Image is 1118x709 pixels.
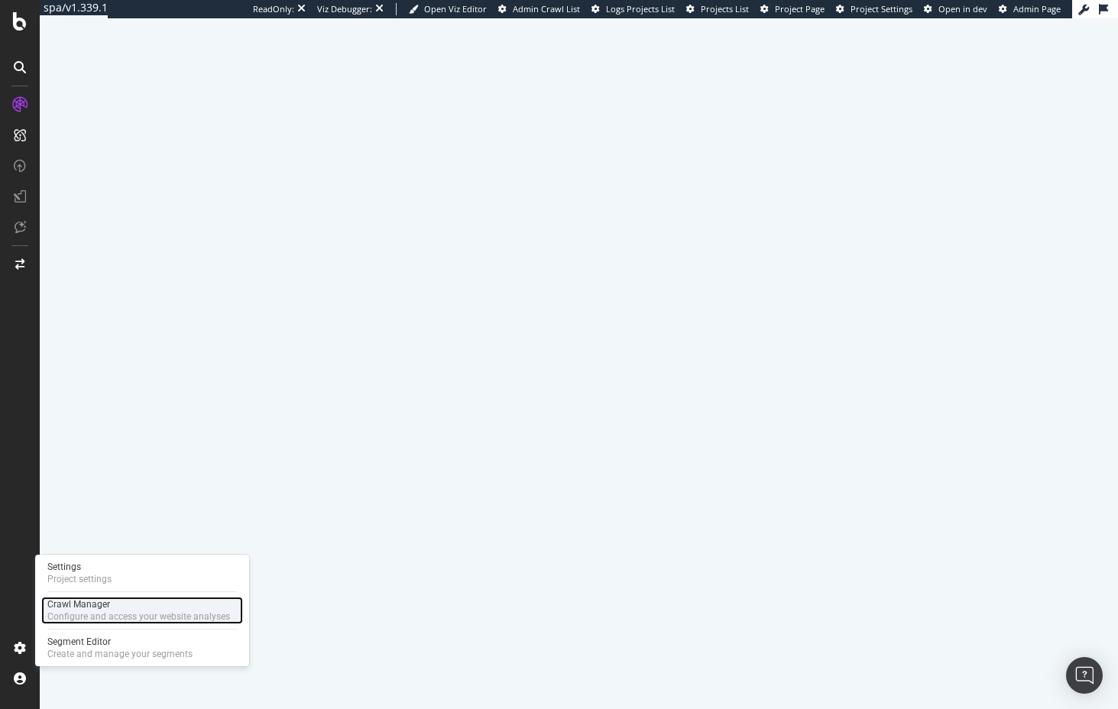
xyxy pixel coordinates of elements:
[47,636,193,648] div: Segment Editor
[409,3,487,15] a: Open Viz Editor
[513,3,580,15] span: Admin Crawl List
[1013,3,1061,15] span: Admin Page
[938,3,987,15] span: Open in dev
[760,3,825,15] a: Project Page
[999,3,1061,15] a: Admin Page
[1066,657,1103,694] div: Open Intercom Messenger
[424,3,487,15] span: Open Viz Editor
[47,648,193,660] div: Create and manage your segments
[851,3,912,15] span: Project Settings
[47,610,230,623] div: Configure and access your website analyses
[606,3,675,15] span: Logs Projects List
[701,3,749,15] span: Projects List
[924,3,987,15] a: Open in dev
[47,598,230,610] div: Crawl Manager
[836,3,912,15] a: Project Settings
[47,573,112,585] div: Project settings
[47,561,112,573] div: Settings
[775,3,825,15] span: Project Page
[317,3,372,15] div: Viz Debugger:
[41,634,243,662] a: Segment EditorCreate and manage your segments
[41,597,243,624] a: Crawl ManagerConfigure and access your website analyses
[686,3,749,15] a: Projects List
[253,3,294,15] div: ReadOnly:
[41,559,243,587] a: SettingsProject settings
[591,3,675,15] a: Logs Projects List
[498,3,580,15] a: Admin Crawl List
